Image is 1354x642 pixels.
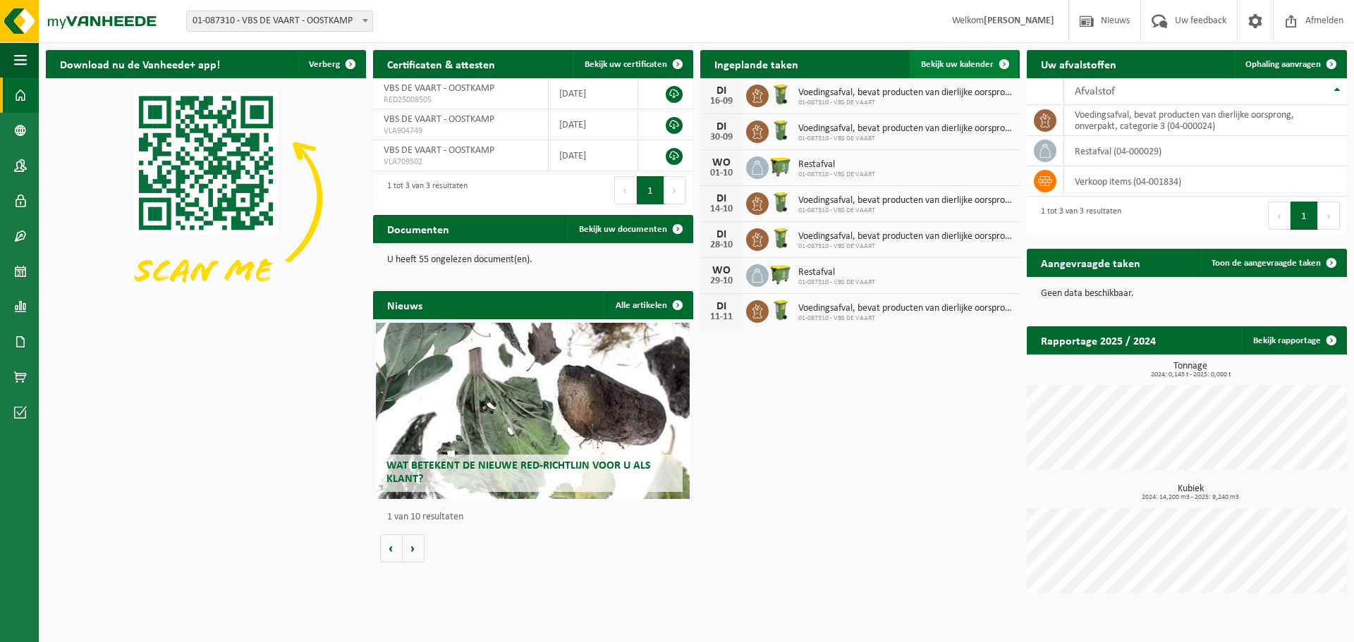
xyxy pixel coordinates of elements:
[1234,50,1346,78] a: Ophaling aanvragen
[309,60,340,69] span: Verberg
[921,60,994,69] span: Bekijk uw kalender
[1212,259,1321,268] span: Toon de aangevraagde taken
[707,204,736,214] div: 14-10
[387,512,686,522] p: 1 van 10 resultaten
[1034,371,1347,378] span: 2024: 0,145 t - 2025: 0,000 t
[614,176,637,204] button: Previous
[384,156,537,168] span: VLA709502
[798,242,1013,251] span: 01-087310 - VBS DE VAART
[384,125,537,137] span: VLA904749
[910,50,1018,78] a: Bekijk uw kalender
[798,159,875,171] span: Restafval
[1242,326,1346,354] a: Bekijk rapportage
[384,145,494,156] span: VBS DE VAART - OOSTKAMP
[573,50,692,78] a: Bekijk uw certificaten
[373,291,437,319] h2: Nieuws
[604,291,692,319] a: Alle artikelen
[1064,105,1347,136] td: voedingsafval, bevat producten van dierlijke oorsprong, onverpakt, categorie 3 (04-000024)
[1034,200,1121,231] div: 1 tot 3 van 3 resultaten
[403,534,425,562] button: Volgende
[1027,249,1154,276] h2: Aangevraagde taken
[707,121,736,132] div: DI
[1268,202,1291,230] button: Previous
[637,176,664,204] button: 1
[707,312,736,322] div: 11-11
[384,83,494,94] span: VBS DE VAART - OOSTKAMP
[798,206,1013,215] span: 01-087310 - VBS DE VAART
[798,123,1013,135] span: Voedingsafval, bevat producten van dierlijke oorsprong, onverpakt, categorie 3
[579,225,667,234] span: Bekijk uw documenten
[549,109,638,140] td: [DATE]
[769,226,793,250] img: WB-0140-HPE-GN-50
[984,16,1054,26] strong: [PERSON_NAME]
[384,94,537,106] span: RED25008505
[707,132,736,142] div: 30-09
[376,323,690,499] a: Wat betekent de nieuwe RED-richtlijn voor u als klant?
[186,11,373,32] span: 01-087310 - VBS DE VAART - OOSTKAMP
[769,82,793,106] img: WB-0140-HPE-GN-50
[798,231,1013,242] span: Voedingsafval, bevat producten van dierlijke oorsprong, onverpakt, categorie 3
[798,195,1013,206] span: Voedingsafval, bevat producten van dierlijke oorsprong, onverpakt, categorie 3
[46,50,234,78] h2: Download nu de Vanheede+ app!
[798,314,1013,323] span: 01-087310 - VBS DE VAART
[387,255,679,265] p: U heeft 55 ongelezen document(en).
[380,534,403,562] button: Vorige
[707,157,736,168] div: WO
[707,240,736,250] div: 28-10
[798,303,1013,314] span: Voedingsafval, bevat producten van dierlijke oorsprong, onverpakt, categorie 3
[798,171,875,179] span: 01-087310 - VBS DE VAART
[1200,249,1346,277] a: Toon de aangevraagde taken
[769,154,793,178] img: WB-1100-HPE-GN-50
[1245,60,1321,69] span: Ophaling aanvragen
[798,99,1013,107] span: 01-087310 - VBS DE VAART
[707,97,736,106] div: 16-09
[798,135,1013,143] span: 01-087310 - VBS DE VAART
[1064,166,1347,197] td: verkoop items (04-001834)
[549,140,638,171] td: [DATE]
[373,215,463,242] h2: Documenten
[798,267,875,278] span: Restafval
[1318,202,1340,230] button: Next
[549,78,638,109] td: [DATE]
[769,298,793,322] img: WB-0140-HPE-GN-50
[187,11,372,31] span: 01-087310 - VBS DE VAART - OOSTKAMP
[1027,50,1130,78] h2: Uw afvalstoffen
[1064,136,1347,166] td: restafval (04-000029)
[46,78,366,318] img: Download de VHEPlus App
[1027,326,1170,354] h2: Rapportage 2025 / 2024
[298,50,365,78] button: Verberg
[707,168,736,178] div: 01-10
[769,262,793,286] img: WB-1100-HPE-GN-50
[769,118,793,142] img: WB-0140-HPE-GN-50
[1075,86,1115,97] span: Afvalstof
[1291,202,1318,230] button: 1
[1034,362,1347,378] h3: Tonnage
[707,193,736,204] div: DI
[700,50,812,78] h2: Ingeplande taken
[568,215,692,243] a: Bekijk uw documenten
[707,265,736,276] div: WO
[707,85,736,97] div: DI
[1034,484,1347,501] h3: Kubiek
[386,460,651,485] span: Wat betekent de nieuwe RED-richtlijn voor u als klant?
[380,175,468,206] div: 1 tot 3 van 3 resultaten
[384,114,494,125] span: VBS DE VAART - OOSTKAMP
[373,50,509,78] h2: Certificaten & attesten
[1034,494,1347,501] span: 2024: 14,200 m3 - 2025: 9,240 m3
[585,60,667,69] span: Bekijk uw certificaten
[1041,289,1333,299] p: Geen data beschikbaar.
[769,190,793,214] img: WB-0140-HPE-GN-50
[707,229,736,240] div: DI
[707,276,736,286] div: 29-10
[664,176,686,204] button: Next
[707,301,736,312] div: DI
[798,278,875,287] span: 01-087310 - VBS DE VAART
[798,87,1013,99] span: Voedingsafval, bevat producten van dierlijke oorsprong, onverpakt, categorie 3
